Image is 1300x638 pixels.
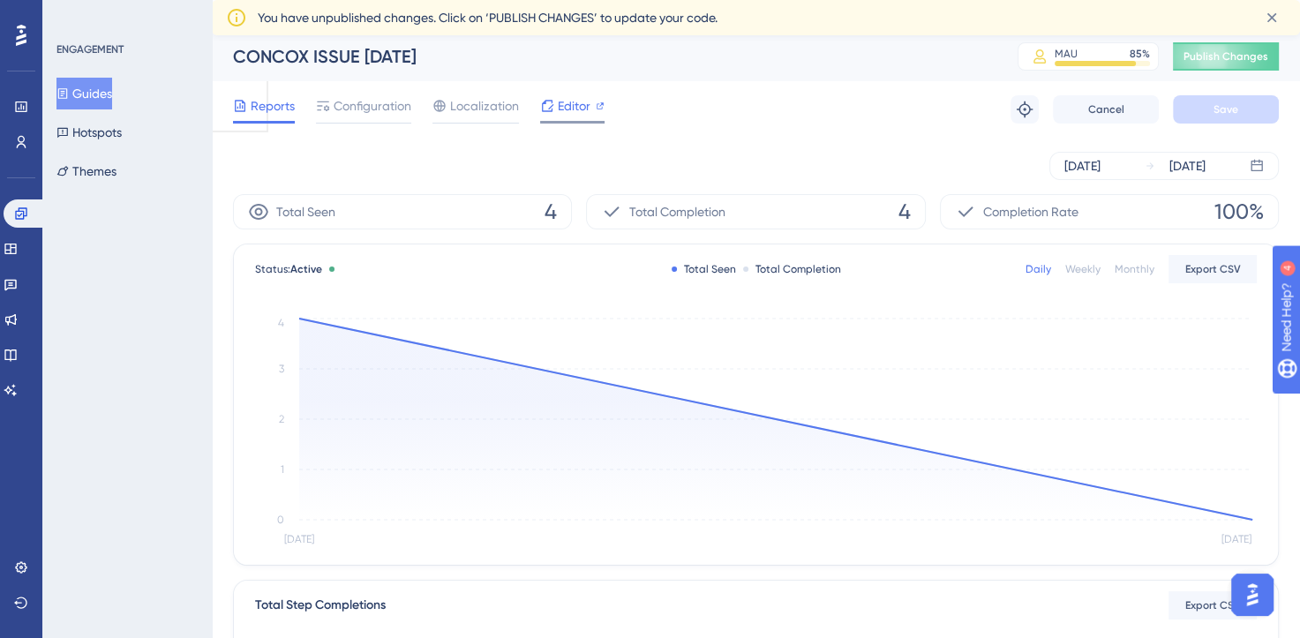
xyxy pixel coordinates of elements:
span: 4 [545,198,557,226]
span: Active [290,263,322,275]
tspan: 2 [279,413,284,425]
button: Export CSV [1168,255,1257,283]
div: 4 [123,9,128,23]
span: Status: [255,262,322,276]
span: 100% [1214,198,1264,226]
button: Save [1173,95,1279,124]
tspan: [DATE] [1221,533,1251,545]
span: 4 [898,198,911,226]
div: [DATE] [1064,155,1101,176]
tspan: [DATE] [284,533,314,545]
span: Export CSV [1185,598,1241,612]
div: Total Completion [743,262,841,276]
tspan: 4 [278,316,284,328]
div: 85 % [1130,47,1150,61]
span: Need Help? [41,4,110,26]
div: [DATE] [1169,155,1206,176]
span: Localization [450,95,519,116]
div: MAU [1055,47,1078,61]
span: Save [1214,102,1238,116]
div: Total Seen [672,262,736,276]
tspan: 0 [277,514,284,526]
div: Total Step Completions [255,595,386,616]
div: Weekly [1065,262,1101,276]
span: Cancel [1088,102,1124,116]
button: Guides [56,78,112,109]
tspan: 3 [279,363,284,375]
div: ENGAGEMENT [56,42,124,56]
span: Total Completion [629,201,725,222]
span: Total Seen [276,201,335,222]
button: Themes [56,155,116,187]
span: Reports [251,95,295,116]
tspan: 1 [281,463,284,476]
div: Daily [1026,262,1051,276]
button: Hotspots [56,116,122,148]
button: Export CSV [1168,591,1257,619]
span: Configuration [334,95,411,116]
span: Editor [558,95,590,116]
div: CONCOX ISSUE [DATE] [233,44,973,69]
iframe: UserGuiding AI Assistant Launcher [1226,568,1279,621]
span: Publish Changes [1184,49,1268,64]
span: You have unpublished changes. Click on ‘PUBLISH CHANGES’ to update your code. [258,7,718,28]
div: Monthly [1115,262,1154,276]
span: Export CSV [1185,262,1241,276]
button: Publish Changes [1173,42,1279,71]
button: Cancel [1053,95,1159,124]
span: Completion Rate [983,201,1078,222]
